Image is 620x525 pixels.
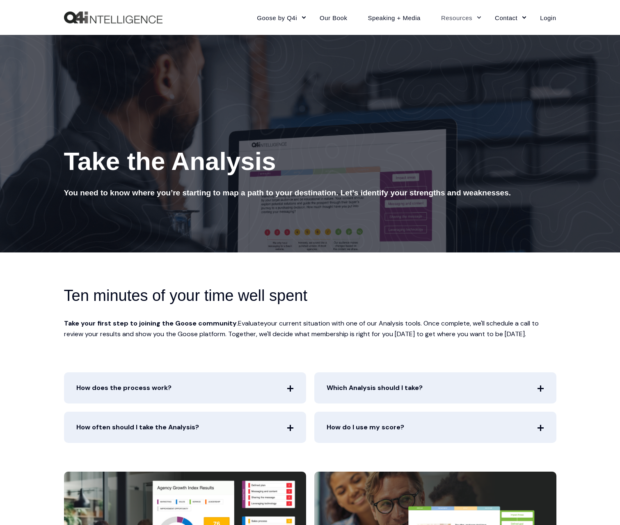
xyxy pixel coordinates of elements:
[314,412,556,443] span: How do I use my score?
[64,11,162,24] img: Q4intelligence, LLC logo
[64,11,162,24] a: Back to Home
[64,372,306,403] span: How does the process work?
[64,412,306,443] span: How often should I take the Analysis?
[249,319,264,328] span: luate
[64,188,511,197] span: You need to know where you’re starting to map a path to your destination. Let’s identify your str...
[64,147,276,175] span: Take the Analysis
[64,319,237,328] strong: Take your first step to joining the Goose community
[64,319,238,328] span: .
[64,285,339,306] h2: Ten minutes of your time well spent
[64,319,539,338] span: your current situation with one of our Analysis tools. Once complete, we'll schedule a call to re...
[238,319,249,328] span: Eva
[314,372,556,403] span: Which Analysis should I take?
